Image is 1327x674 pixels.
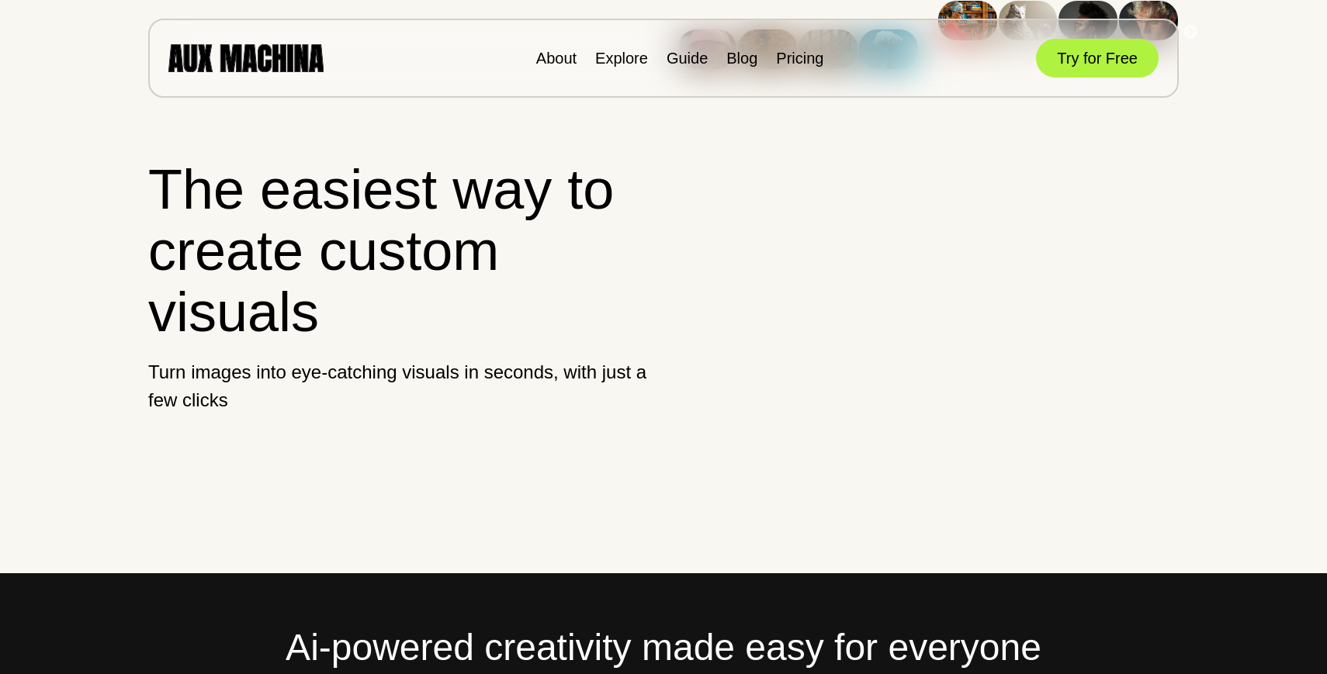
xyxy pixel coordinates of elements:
a: Explore [595,50,648,67]
p: Turn images into eye-catching visuals in seconds, with just a few clicks [148,358,650,414]
h1: The easiest way to create custom visuals [148,159,650,344]
a: Guide [667,50,708,67]
a: Blog [726,50,757,67]
a: Pricing [776,50,823,67]
a: About [536,50,577,67]
img: AUX MACHINA [168,44,324,71]
button: Try for Free [1036,39,1159,78]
